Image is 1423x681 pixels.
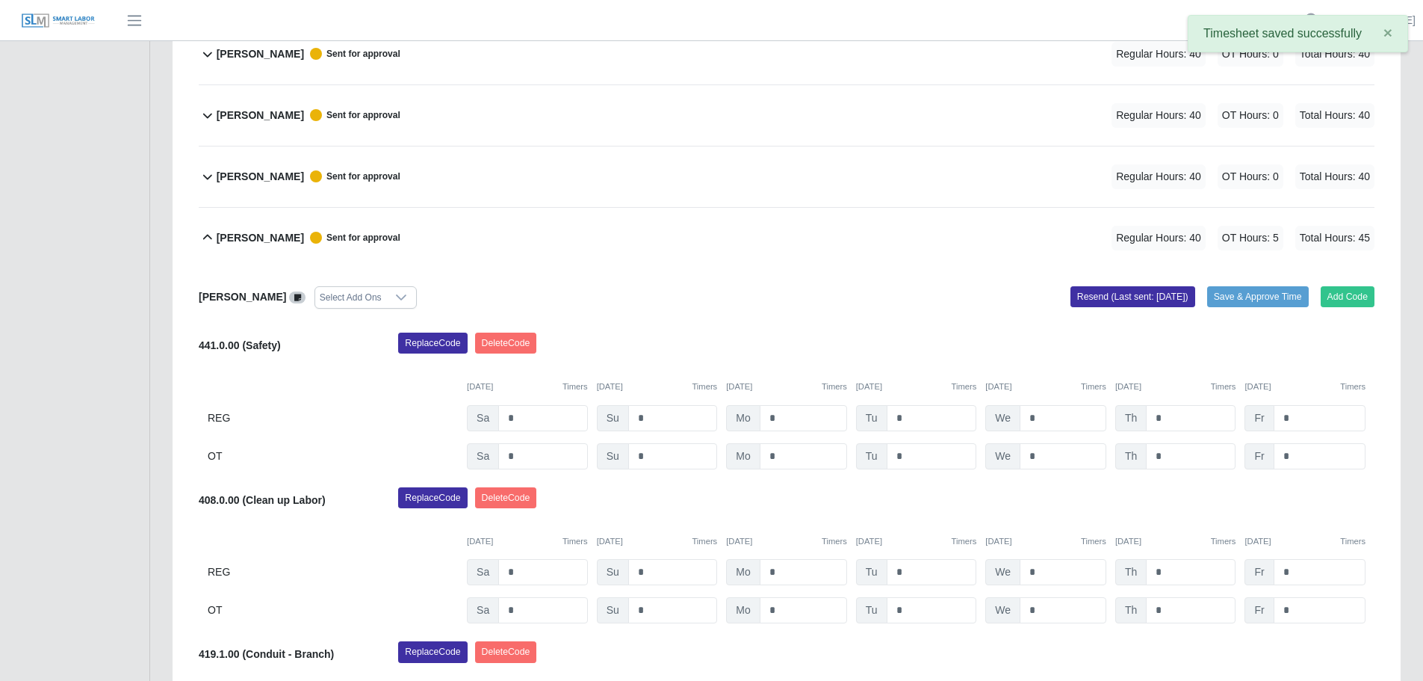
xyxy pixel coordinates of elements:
[1295,226,1374,250] span: Total Hours: 45
[199,85,1374,146] button: [PERSON_NAME] Sent for approval Regular Hours: 40 OT Hours: 0 Total Hours: 40
[208,597,458,623] div: OT
[1115,405,1147,431] span: Th
[1244,443,1274,469] span: Fr
[726,597,760,623] span: Mo
[1115,597,1147,623] span: Th
[467,559,499,585] span: Sa
[985,443,1020,469] span: We
[1081,380,1106,393] button: Timers
[1115,380,1236,393] div: [DATE]
[726,443,760,469] span: Mo
[304,109,400,121] span: Sent for approval
[597,535,718,548] div: [DATE]
[952,380,977,393] button: Timers
[597,380,718,393] div: [DATE]
[467,443,499,469] span: Sa
[1218,226,1283,250] span: OT Hours: 5
[1340,380,1365,393] button: Timers
[822,380,847,393] button: Timers
[199,648,334,660] b: 419.1.00 (Conduit - Branch)
[1218,164,1283,189] span: OT Hours: 0
[199,24,1374,84] button: [PERSON_NAME] Sent for approval Regular Hours: 40 OT Hours: 0 Total Hours: 40
[597,559,629,585] span: Su
[985,597,1020,623] span: We
[21,13,96,29] img: SLM Logo
[856,443,887,469] span: Tu
[217,108,304,123] b: [PERSON_NAME]
[398,641,467,662] button: ReplaceCode
[692,380,717,393] button: Timers
[1244,380,1365,393] div: [DATE]
[1112,164,1206,189] span: Regular Hours: 40
[289,291,306,303] a: View/Edit Notes
[1340,535,1365,548] button: Timers
[1112,42,1206,67] span: Regular Hours: 40
[208,405,458,431] div: REG
[856,405,887,431] span: Tu
[1207,286,1309,307] button: Save & Approve Time
[1115,559,1147,585] span: Th
[1115,535,1236,548] div: [DATE]
[1218,103,1283,128] span: OT Hours: 0
[985,405,1020,431] span: We
[398,487,467,508] button: ReplaceCode
[217,230,304,246] b: [PERSON_NAME]
[1244,597,1274,623] span: Fr
[1244,535,1365,548] div: [DATE]
[475,641,537,662] button: DeleteCode
[562,535,588,548] button: Timers
[199,147,1374,207] button: [PERSON_NAME] Sent for approval Regular Hours: 40 OT Hours: 0 Total Hours: 40
[1330,13,1416,28] a: [PERSON_NAME]
[208,559,458,585] div: REG
[1211,535,1236,548] button: Timers
[475,487,537,508] button: DeleteCode
[856,380,977,393] div: [DATE]
[467,597,499,623] span: Sa
[1244,559,1274,585] span: Fr
[597,405,629,431] span: Su
[1383,24,1392,41] span: ×
[199,291,286,303] b: [PERSON_NAME]
[1295,164,1374,189] span: Total Hours: 40
[952,535,977,548] button: Timers
[856,559,887,585] span: Tu
[1295,103,1374,128] span: Total Hours: 40
[304,170,400,182] span: Sent for approval
[467,380,588,393] div: [DATE]
[467,405,499,431] span: Sa
[315,287,386,308] div: Select Add Ons
[726,405,760,431] span: Mo
[822,535,847,548] button: Timers
[726,380,847,393] div: [DATE]
[199,339,281,351] b: 441.0.00 (Safety)
[304,232,400,244] span: Sent for approval
[597,443,629,469] span: Su
[1115,443,1147,469] span: Th
[726,535,847,548] div: [DATE]
[985,535,1106,548] div: [DATE]
[199,208,1374,268] button: [PERSON_NAME] Sent for approval Regular Hours: 40 OT Hours: 5 Total Hours: 45
[985,559,1020,585] span: We
[692,535,717,548] button: Timers
[217,46,304,62] b: [PERSON_NAME]
[856,535,977,548] div: [DATE]
[217,169,304,185] b: [PERSON_NAME]
[304,48,400,60] span: Sent for approval
[1321,286,1375,307] button: Add Code
[985,380,1106,393] div: [DATE]
[199,494,326,506] b: 408.0.00 (Clean up Labor)
[1070,286,1195,307] button: Resend (Last sent: [DATE])
[1211,380,1236,393] button: Timers
[208,443,458,469] div: OT
[467,535,588,548] div: [DATE]
[597,597,629,623] span: Su
[1244,405,1274,431] span: Fr
[856,597,887,623] span: Tu
[562,380,588,393] button: Timers
[1112,103,1206,128] span: Regular Hours: 40
[398,333,467,354] button: ReplaceCode
[1081,535,1106,548] button: Timers
[1188,15,1408,52] div: Timesheet saved successfully
[1112,226,1206,250] span: Regular Hours: 40
[475,333,537,354] button: DeleteCode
